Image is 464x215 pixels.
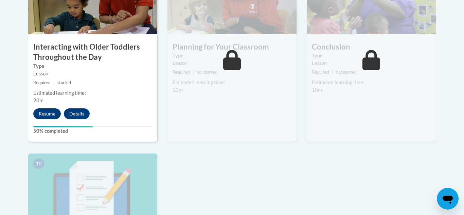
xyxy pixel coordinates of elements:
[33,127,152,135] label: 50% completed
[33,89,152,97] div: Estimated learning time:
[33,126,93,127] div: Your progress
[173,52,291,59] label: Type
[33,70,152,77] div: Lesson
[33,97,43,103] span: 20m
[312,59,431,67] div: Lesson
[437,188,459,210] iframe: Button to launch messaging window
[28,42,157,63] h3: Interacting with Older Toddlers Throughout the Day
[173,79,291,86] div: Estimated learning time:
[173,59,291,67] div: Lesson
[173,70,190,75] span: Required
[312,87,322,93] span: 10m
[33,108,61,119] button: Resume
[64,108,90,119] button: Details
[57,80,71,85] span: started
[336,70,357,75] span: not started
[332,70,333,75] span: |
[312,52,431,59] label: Type
[173,87,183,93] span: 20m
[33,62,152,70] label: Type
[307,42,436,52] h3: Conclusion
[193,70,194,75] span: |
[167,42,297,52] h3: Planning for Your Classroom
[312,79,431,86] div: Estimated learning time:
[197,70,217,75] span: not started
[33,159,44,169] span: 10
[312,70,329,75] span: Required
[53,80,55,85] span: |
[33,80,51,85] span: Required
